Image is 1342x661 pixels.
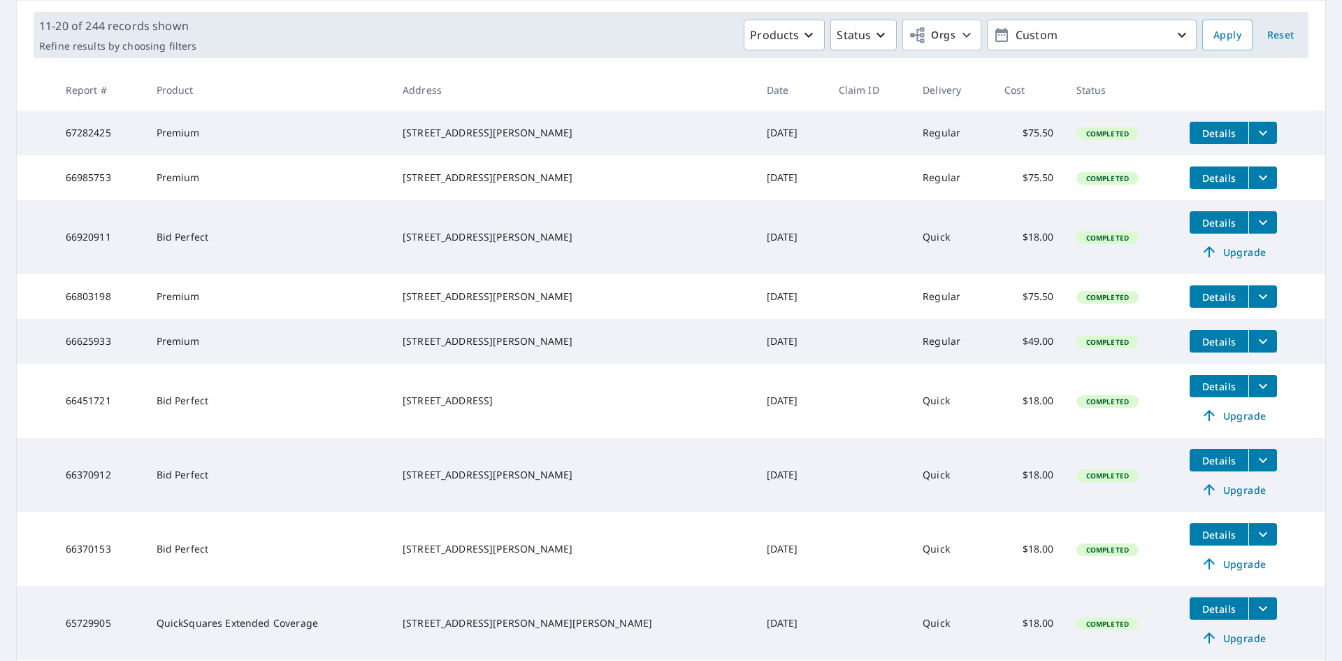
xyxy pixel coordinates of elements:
[1202,20,1253,50] button: Apply
[55,274,145,319] td: 66803198
[55,438,145,512] td: 66370912
[145,319,391,364] td: Premium
[145,111,391,155] td: Premium
[1190,478,1277,501] a: Upgrade
[145,69,391,111] th: Product
[1248,523,1277,546] button: filesDropdownBtn-66370153
[911,438,993,512] td: Quick
[145,438,391,512] td: Bid Perfect
[1190,241,1277,263] a: Upgrade
[1078,292,1137,302] span: Completed
[55,586,145,660] td: 65729905
[911,319,993,364] td: Regular
[1213,27,1241,44] span: Apply
[828,69,912,111] th: Claim ID
[1078,337,1137,347] span: Completed
[1248,449,1277,471] button: filesDropdownBtn-66370912
[993,364,1065,438] td: $18.00
[1248,597,1277,620] button: filesDropdownBtn-65729905
[909,27,955,44] span: Orgs
[55,364,145,438] td: 66451721
[1198,630,1269,646] span: Upgrade
[145,274,391,319] td: Premium
[55,111,145,155] td: 67282425
[1198,555,1269,572] span: Upgrade
[756,69,828,111] th: Date
[1248,330,1277,353] button: filesDropdownBtn-66625933
[830,20,897,50] button: Status
[911,364,993,438] td: Quick
[744,20,825,50] button: Products
[1190,597,1248,620] button: detailsBtn-65729905
[1198,454,1240,467] span: Details
[1078,619,1137,629] span: Completed
[55,512,145,586] td: 66370153
[1190,285,1248,308] button: detailsBtn-66803198
[911,586,993,660] td: Quick
[756,586,828,660] td: [DATE]
[756,111,828,155] td: [DATE]
[1198,171,1240,185] span: Details
[756,274,828,319] td: [DATE]
[1198,335,1240,348] span: Details
[993,155,1065,200] td: $75.50
[403,171,744,185] div: [STREET_ADDRESS][PERSON_NAME]
[993,586,1065,660] td: $18.00
[993,69,1065,111] th: Cost
[55,200,145,274] td: 66920911
[911,274,993,319] td: Regular
[993,200,1065,274] td: $18.00
[1190,166,1248,189] button: detailsBtn-66985753
[145,155,391,200] td: Premium
[756,319,828,364] td: [DATE]
[403,616,744,630] div: [STREET_ADDRESS][PERSON_NAME][PERSON_NAME]
[911,155,993,200] td: Regular
[145,512,391,586] td: Bid Perfect
[1248,211,1277,234] button: filesDropdownBtn-66920911
[403,290,744,304] div: [STREET_ADDRESS][PERSON_NAME]
[55,319,145,364] td: 66625933
[1190,375,1248,397] button: detailsBtn-66451721
[1078,129,1137,138] span: Completed
[1248,122,1277,144] button: filesDropdownBtn-67282425
[756,438,828,512] td: [DATE]
[39,40,196,52] p: Refine results by choosing filters
[1264,27,1297,44] span: Reset
[145,200,391,274] td: Bid Perfect
[911,69,993,111] th: Delivery
[1198,290,1240,304] span: Details
[403,542,744,556] div: [STREET_ADDRESS][PERSON_NAME]
[1065,69,1178,111] th: Status
[145,364,391,438] td: Bid Perfect
[1078,545,1137,555] span: Completed
[993,512,1065,586] td: $18.00
[1248,166,1277,189] button: filesDropdownBtn-66985753
[1198,602,1240,616] span: Details
[1078,471,1137,481] span: Completed
[750,27,799,43] p: Products
[1198,528,1240,541] span: Details
[756,364,828,438] td: [DATE]
[756,200,828,274] td: [DATE]
[1198,481,1269,498] span: Upgrade
[756,512,828,586] td: [DATE]
[403,468,744,482] div: [STREET_ADDRESS][PERSON_NAME]
[403,230,744,244] div: [STREET_ADDRESS][PERSON_NAME]
[391,69,756,111] th: Address
[1248,285,1277,308] button: filesDropdownBtn-66803198
[1198,127,1240,140] span: Details
[1190,330,1248,353] button: detailsBtn-66625933
[55,69,145,111] th: Report #
[1190,627,1277,649] a: Upgrade
[1248,375,1277,397] button: filesDropdownBtn-66451721
[1190,122,1248,144] button: detailsBtn-67282425
[993,274,1065,319] td: $75.50
[55,155,145,200] td: 66985753
[403,394,744,408] div: [STREET_ADDRESS]
[911,200,993,274] td: Quick
[1258,20,1303,50] button: Reset
[1198,216,1240,229] span: Details
[1078,173,1137,183] span: Completed
[993,111,1065,155] td: $75.50
[1078,397,1137,406] span: Completed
